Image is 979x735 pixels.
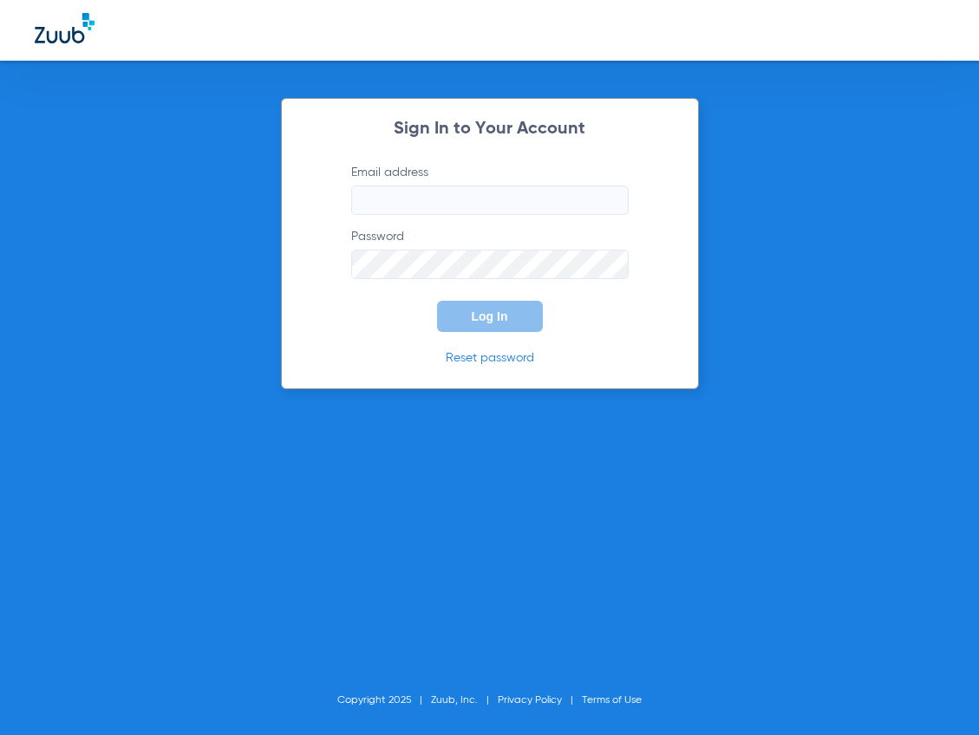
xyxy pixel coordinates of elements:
a: Terms of Use [582,695,642,706]
h2: Sign In to Your Account [325,120,655,138]
a: Privacy Policy [498,695,562,706]
label: Email address [351,164,629,215]
label: Password [351,228,629,279]
input: Email address [351,185,629,215]
span: Log In [472,309,508,323]
img: Zuub Logo [35,13,95,43]
a: Reset password [446,352,534,364]
button: Log In [437,301,543,332]
input: Password [351,250,629,279]
li: Copyright 2025 [337,692,431,709]
li: Zuub, Inc. [431,692,498,709]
